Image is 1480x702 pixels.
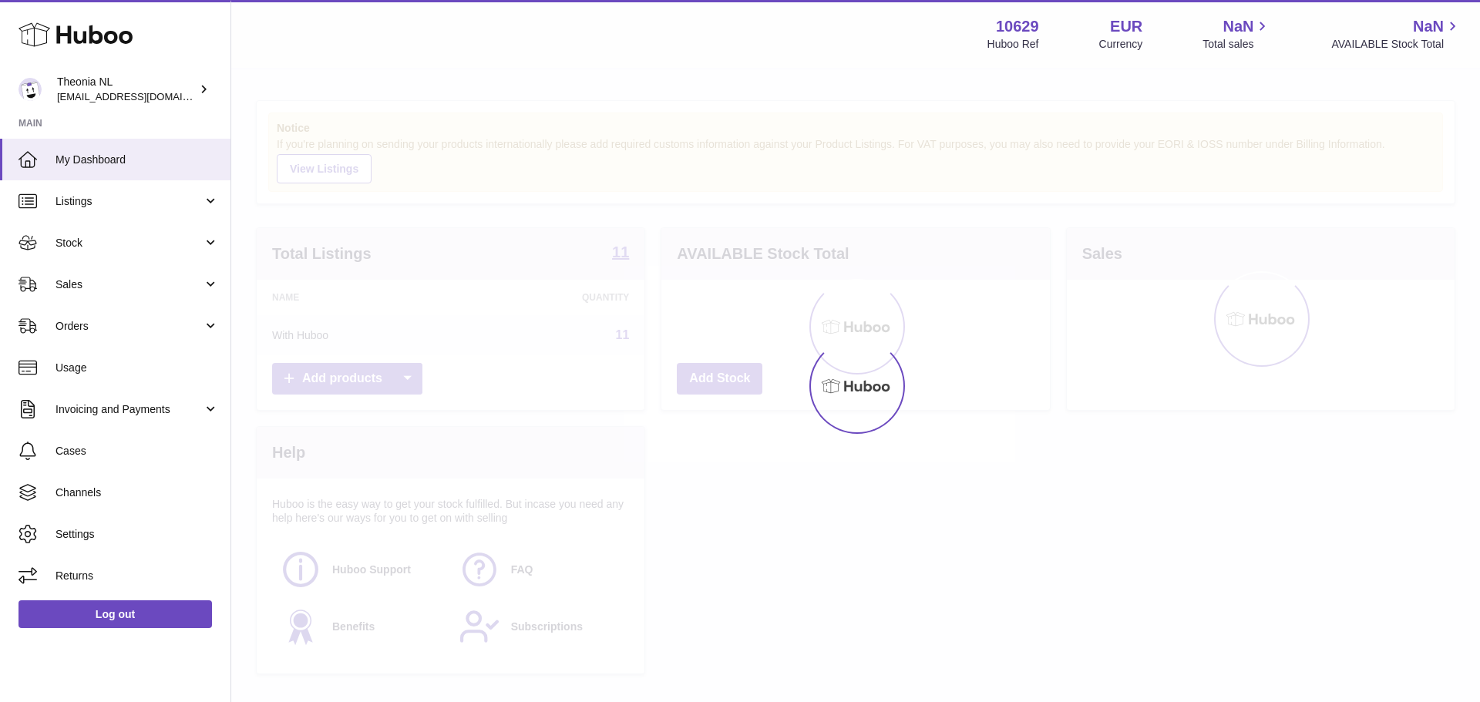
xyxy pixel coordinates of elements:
[55,361,219,375] span: Usage
[55,402,203,417] span: Invoicing and Payments
[57,90,227,102] span: [EMAIL_ADDRESS][DOMAIN_NAME]
[1202,37,1271,52] span: Total sales
[1331,16,1461,52] a: NaN AVAILABLE Stock Total
[18,78,42,101] img: info@wholesomegoods.eu
[55,319,203,334] span: Orders
[987,37,1039,52] div: Huboo Ref
[55,569,219,583] span: Returns
[55,277,203,292] span: Sales
[55,527,219,542] span: Settings
[1413,16,1444,37] span: NaN
[1223,16,1253,37] span: NaN
[57,75,196,104] div: Theonia NL
[1331,37,1461,52] span: AVAILABLE Stock Total
[55,153,219,167] span: My Dashboard
[1110,16,1142,37] strong: EUR
[55,236,203,250] span: Stock
[996,16,1039,37] strong: 10629
[55,194,203,209] span: Listings
[1202,16,1271,52] a: NaN Total sales
[18,600,212,628] a: Log out
[55,485,219,500] span: Channels
[55,444,219,458] span: Cases
[1099,37,1143,52] div: Currency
